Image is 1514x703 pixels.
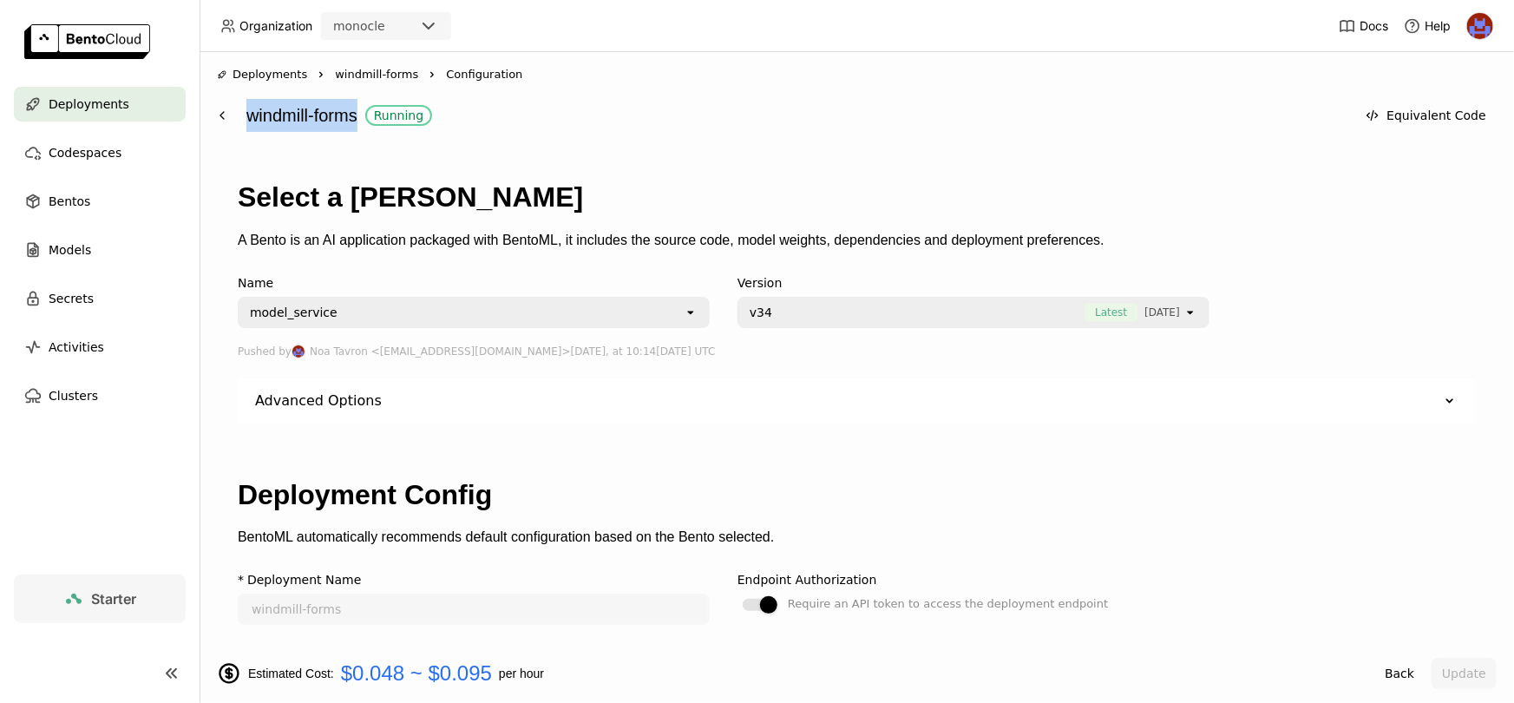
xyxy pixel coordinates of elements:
button: Update [1432,658,1497,689]
span: Secrets [49,288,94,309]
svg: open [1183,306,1197,319]
div: Endpoint Authorization [737,573,877,587]
a: Deployments [14,87,186,122]
input: Selected monocle. [387,18,389,36]
a: Codespaces [14,135,186,170]
a: Secrets [14,281,186,316]
span: Clusters [49,385,98,406]
span: Deployments [233,66,307,83]
button: Equivalent Code [1355,100,1497,131]
a: Bentos [14,184,186,219]
span: Help [1425,18,1451,34]
a: Clusters [14,378,186,413]
h1: Select a [PERSON_NAME] [238,181,1476,214]
a: Activities [14,330,186,365]
div: Advanced Options [255,392,382,410]
svg: open [684,306,698,319]
span: windmill-forms [335,66,418,83]
div: Deployments [217,66,307,83]
img: Noa Tavron [1467,13,1493,39]
span: Docs [1360,18,1388,34]
span: Noa Tavron <[EMAIL_ADDRESS][DOMAIN_NAME]> [310,342,571,361]
div: Help [1404,17,1451,35]
p: A Bento is an AI application packaged with BentoML, it includes the source code, model weights, d... [238,233,1476,248]
span: $0.048 ~ $0.095 [341,661,492,686]
nav: Breadcrumbs navigation [217,66,1497,83]
span: Bentos [49,191,90,212]
div: Advanced Options [238,378,1476,424]
svg: Down [1441,392,1458,410]
span: v34 [750,304,772,321]
a: Docs [1339,17,1388,35]
span: [DATE] [1144,304,1180,321]
span: Models [49,240,91,260]
div: Deployment Name [247,573,361,587]
svg: Right [314,68,328,82]
h1: Deployment Config [238,479,1476,511]
p: BentoML automatically recommends default configuration based on the Bento selected. [238,529,1476,545]
div: Pushed by [DATE], at 10:14[DATE] UTC [238,342,1476,361]
div: model_service [250,304,338,321]
span: Activities [49,337,104,358]
a: Models [14,233,186,267]
span: Starter [91,590,136,608]
input: Selected [object Object]. [1182,304,1183,321]
div: Version [737,276,1209,290]
img: logo [24,24,150,59]
div: Name [238,276,710,290]
div: Require an API token to access the deployment endpoint [788,594,1108,614]
span: Deployments [49,94,129,115]
input: name of deployment (autogenerated if blank) [239,595,708,623]
button: Back [1374,658,1425,689]
svg: Right [425,68,439,82]
div: Estimated Cost: per hour [217,661,1367,686]
span: Configuration [446,66,522,83]
div: monocle [333,17,385,35]
div: windmill-forms [246,99,1347,132]
span: Latest [1085,304,1137,321]
img: Noa Tavron [292,345,305,358]
a: Starter [14,575,186,623]
span: Organization [239,18,312,34]
span: Codespaces [49,142,121,163]
div: Running [374,108,423,122]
